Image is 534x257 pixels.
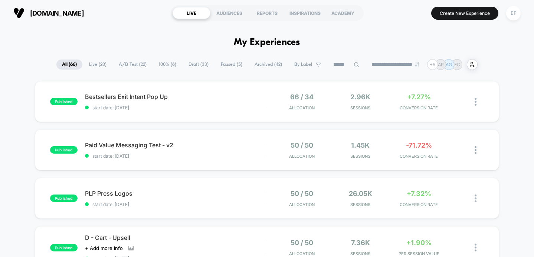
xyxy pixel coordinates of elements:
[431,7,498,20] button: Create New Experience
[85,141,267,149] span: Paid Value Messaging Test - v2
[475,146,476,154] img: close
[173,7,210,19] div: LIVE
[446,62,452,67] p: AG
[50,244,78,251] span: published
[475,195,476,202] img: close
[351,239,370,247] span: 7.36k
[291,190,313,197] span: 50 / 50
[286,7,324,19] div: INSPIRATIONS
[289,251,315,256] span: Allocation
[506,6,521,20] div: EF
[427,59,438,70] div: + 5
[83,60,112,70] span: Live ( 28 )
[183,60,214,70] span: Draft ( 33 )
[349,190,372,197] span: 26.05k
[324,7,362,19] div: ACADEMY
[85,105,267,110] span: start date: [DATE]
[407,190,431,197] span: +7.32%
[392,105,446,110] span: CONVERSION RATE
[415,62,419,67] img: end
[248,7,286,19] div: REPORTS
[289,105,315,110] span: Allocation
[392,202,446,207] span: CONVERSION RATE
[392,251,446,256] span: PER SESSION VALUE
[475,244,476,251] img: close
[406,141,432,149] span: -71.72%
[210,7,248,19] div: AUDIENCES
[333,251,388,256] span: Sessions
[333,154,388,159] span: Sessions
[392,154,446,159] span: CONVERSION RATE
[85,190,267,197] span: PLP Press Logos
[406,239,432,247] span: +1.90%
[50,98,78,105] span: published
[289,154,315,159] span: Allocation
[291,239,313,247] span: 50 / 50
[13,7,24,19] img: Visually logo
[351,141,370,149] span: 1.45k
[113,60,152,70] span: A/B Test ( 22 )
[215,60,248,70] span: Paused ( 5 )
[85,234,267,241] span: D - Cart - Upsell
[85,153,267,159] span: start date: [DATE]
[475,98,476,106] img: close
[153,60,182,70] span: 100% ( 6 )
[50,195,78,202] span: published
[504,6,523,21] button: EF
[290,93,314,101] span: 66 / 34
[454,62,460,67] p: EC
[438,62,444,67] p: AR
[407,93,431,101] span: +7.27%
[30,9,84,17] span: [DOMAIN_NAME]
[85,245,123,251] span: + Add more info
[289,202,315,207] span: Allocation
[234,37,300,48] h1: My Experiences
[50,146,78,154] span: published
[11,7,86,19] button: [DOMAIN_NAME]
[333,202,388,207] span: Sessions
[333,105,388,110] span: Sessions
[85,202,267,207] span: start date: [DATE]
[56,60,82,70] span: All ( 66 )
[85,93,267,100] span: Bestsellers Exit Intent Pop Up
[291,141,313,149] span: 50 / 50
[350,93,370,101] span: 2.96k
[249,60,288,70] span: Archived ( 42 )
[294,62,312,67] span: By Label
